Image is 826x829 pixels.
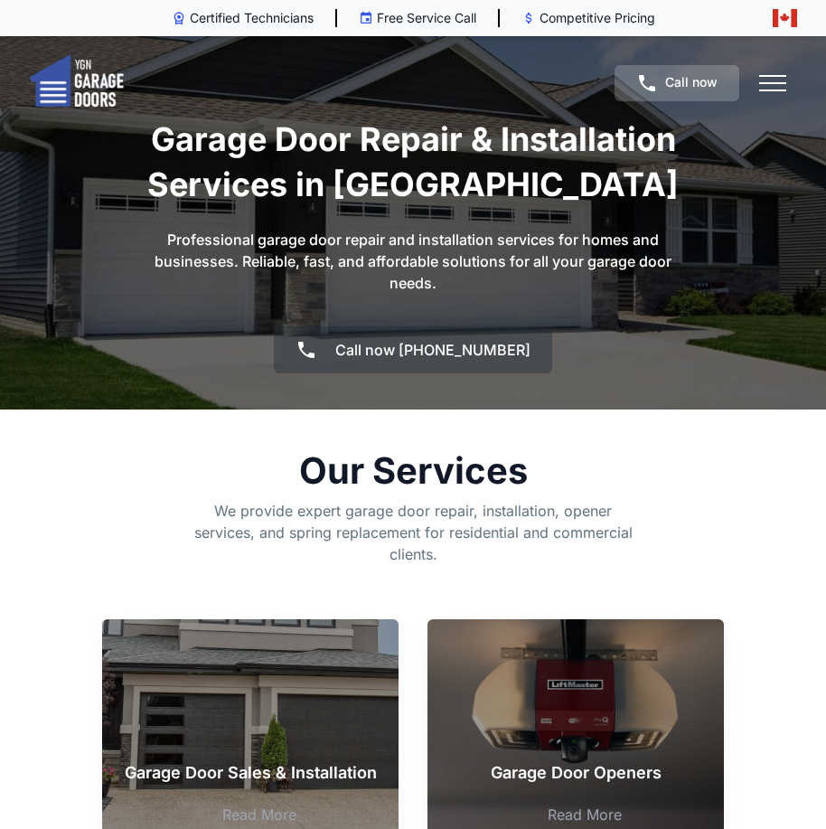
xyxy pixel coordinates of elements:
[194,500,633,565] p: We provide expert garage door repair, installation, opener services, and spring replacement for r...
[665,74,718,89] span: Call now
[427,619,724,804] a: Garage Door Openers
[190,9,314,27] p: Certified Technicians
[102,118,724,207] h1: Garage Door Repair & Installation Services in [GEOGRAPHIC_DATA]
[615,65,739,101] a: Call now
[102,619,399,804] a: Garage Door Sales & Installation
[222,804,296,825] a: Read More
[446,760,706,786] p: Garage Door Openers
[120,760,380,786] p: Garage Door Sales & Installation
[274,326,552,373] a: Call now [PHONE_NUMBER]
[194,453,633,489] h2: Our Services
[377,9,476,27] p: Free Service Call
[29,54,124,112] img: logo
[540,9,655,27] p: Competitive Pricing
[548,804,622,825] a: Read More
[142,229,684,294] p: Professional garage door repair and installation services for homes and businesses. Reliable, fas...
